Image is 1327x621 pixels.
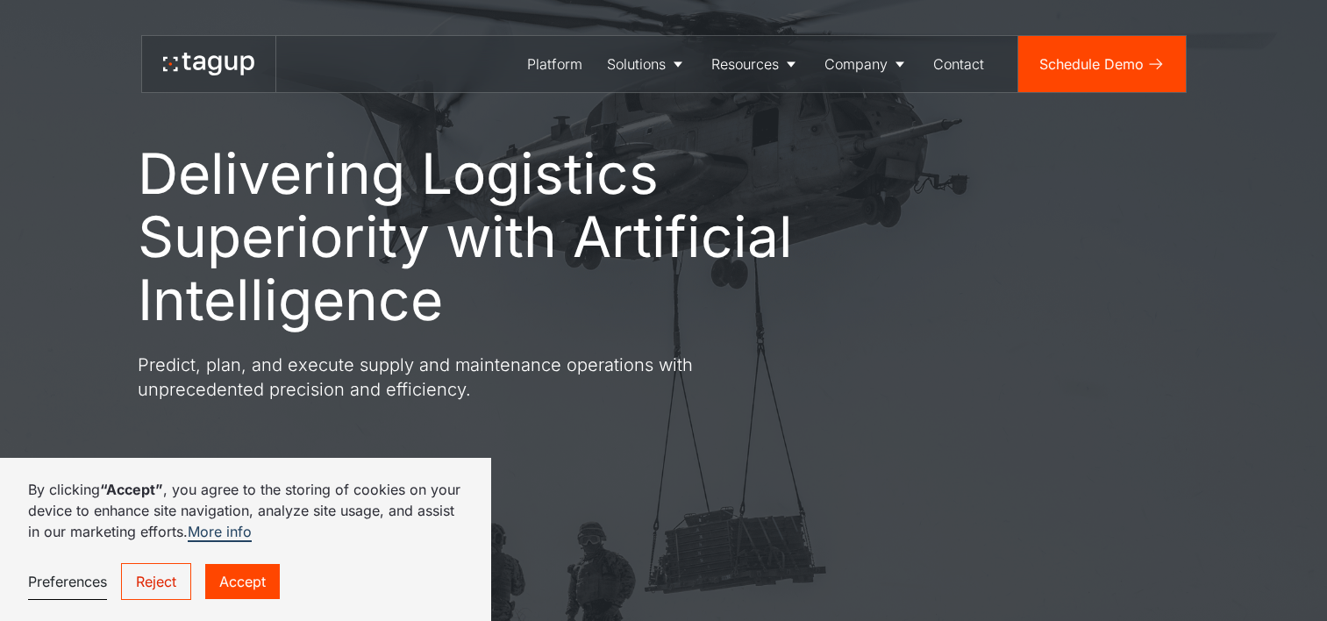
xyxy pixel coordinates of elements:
[711,54,779,75] div: Resources
[921,36,996,92] a: Contact
[824,54,888,75] div: Company
[28,479,463,542] p: By clicking , you agree to the storing of cookies on your device to enhance site navigation, anal...
[138,142,874,332] h1: Delivering Logistics Superiority with Artificial Intelligence
[1018,36,1186,92] a: Schedule Demo
[1039,54,1144,75] div: Schedule Demo
[205,564,280,599] a: Accept
[138,353,769,402] p: Predict, plan, and execute supply and maintenance operations with unprecedented precision and eff...
[28,564,107,600] a: Preferences
[188,523,252,542] a: More info
[812,36,921,92] a: Company
[527,54,582,75] div: Platform
[595,36,699,92] a: Solutions
[121,563,191,600] a: Reject
[933,54,984,75] div: Contact
[515,36,595,92] a: Platform
[100,481,163,498] strong: “Accept”
[607,54,666,75] div: Solutions
[699,36,812,92] a: Resources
